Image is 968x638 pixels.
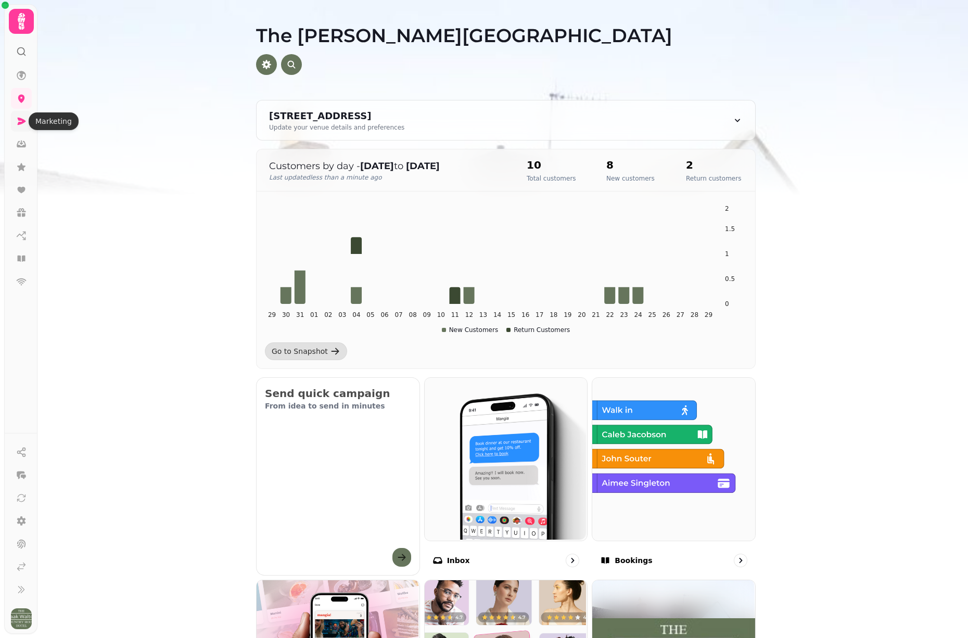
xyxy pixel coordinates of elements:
img: Inbox [424,377,587,540]
p: Return customers [686,174,741,183]
tspan: 29 [268,311,276,318]
div: [STREET_ADDRESS] [269,109,404,123]
button: Send quick campaignFrom idea to send in minutes [256,377,420,576]
tspan: 25 [648,311,656,318]
svg: go to [735,555,746,566]
tspan: 24 [634,311,642,318]
tspan: 1 [725,250,729,258]
tspan: 07 [394,311,402,318]
h2: 8 [606,158,655,172]
tspan: 27 [677,311,684,318]
tspan: 06 [380,311,388,318]
tspan: 17 [536,311,543,318]
p: Last updated less than a minute ago [269,173,506,182]
tspan: 31 [296,311,304,318]
img: User avatar [11,608,32,629]
tspan: 16 [521,311,529,318]
tspan: 21 [592,311,600,318]
p: Customers by day - to [269,159,506,173]
tspan: 15 [507,311,515,318]
tspan: 09 [423,311,431,318]
a: BookingsBookings [592,377,756,576]
tspan: 03 [338,311,346,318]
tspan: 29 [705,311,712,318]
tspan: 0 [725,300,729,308]
div: Update your venue details and preferences [269,123,404,132]
tspan: 30 [282,311,290,318]
tspan: 12 [465,311,473,318]
a: InboxInbox [424,377,588,576]
tspan: 1.5 [725,225,735,233]
tspan: 26 [663,311,670,318]
tspan: 13 [479,311,487,318]
div: New Customers [442,326,499,334]
p: Inbox [447,555,470,566]
svg: go to [567,555,578,566]
p: Total customers [527,174,576,183]
img: Bookings [591,377,754,540]
tspan: 22 [606,311,614,318]
tspan: 0.5 [725,275,735,283]
tspan: 01 [310,311,318,318]
tspan: 08 [409,311,417,318]
strong: [DATE] [360,160,394,172]
tspan: 19 [564,311,571,318]
tspan: 05 [366,311,374,318]
strong: [DATE] [406,160,440,172]
tspan: 18 [550,311,557,318]
div: Marketing [29,112,79,130]
tspan: 2 [725,205,729,212]
tspan: 23 [620,311,628,318]
p: From idea to send in minutes [265,401,411,411]
tspan: 11 [451,311,459,318]
p: Bookings [615,555,652,566]
p: New customers [606,174,655,183]
tspan: 28 [691,311,698,318]
tspan: 02 [324,311,332,318]
div: Return Customers [506,326,570,334]
div: Go to Snapshot [272,346,328,356]
h2: 2 [686,158,741,172]
tspan: 20 [578,311,585,318]
button: User avatar [9,608,34,629]
h2: Send quick campaign [265,386,411,401]
tspan: 14 [493,311,501,318]
h2: 10 [527,158,576,172]
a: Go to Snapshot [265,342,347,360]
tspan: 04 [352,311,360,318]
tspan: 10 [437,311,445,318]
